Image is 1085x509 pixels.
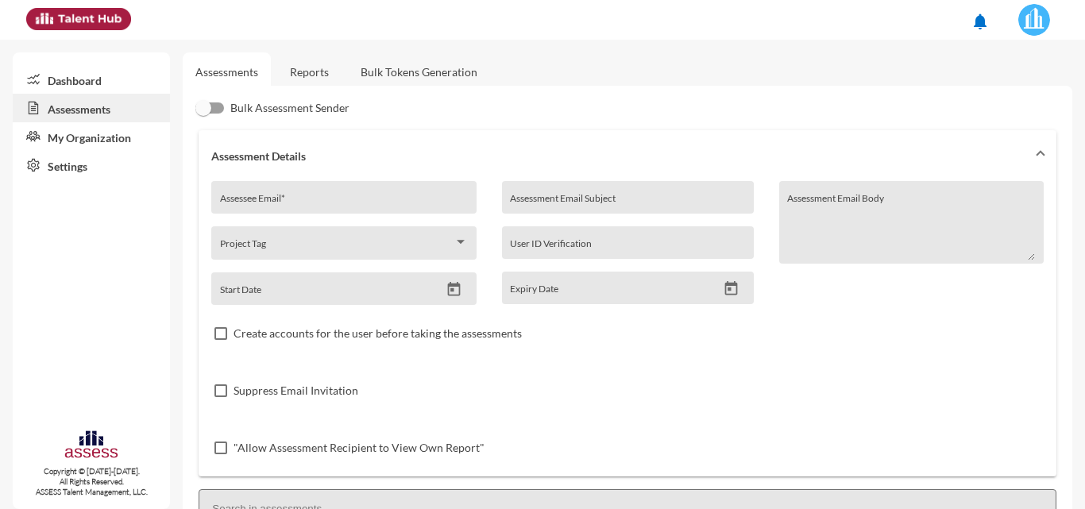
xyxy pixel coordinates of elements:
[13,122,170,151] a: My Organization
[234,381,358,400] span: Suppress Email Invitation
[13,65,170,94] a: Dashboard
[13,151,170,179] a: Settings
[234,324,522,343] span: Create accounts for the user before taking the assessments
[230,98,349,118] span: Bulk Assessment Sender
[199,130,1056,181] mat-expansion-panel-header: Assessment Details
[199,181,1056,476] div: Assessment Details
[277,52,342,91] a: Reports
[211,149,1025,163] mat-panel-title: Assessment Details
[13,94,170,122] a: Assessments
[64,429,118,463] img: assesscompany-logo.png
[348,52,490,91] a: Bulk Tokens Generation
[13,466,170,497] p: Copyright © [DATE]-[DATE]. All Rights Reserved. ASSESS Talent Management, LLC.
[971,12,990,31] mat-icon: notifications
[234,438,485,457] span: "Allow Assessment Recipient to View Own Report"
[717,280,745,297] button: Open calendar
[440,281,468,298] button: Open calendar
[195,65,258,79] a: Assessments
